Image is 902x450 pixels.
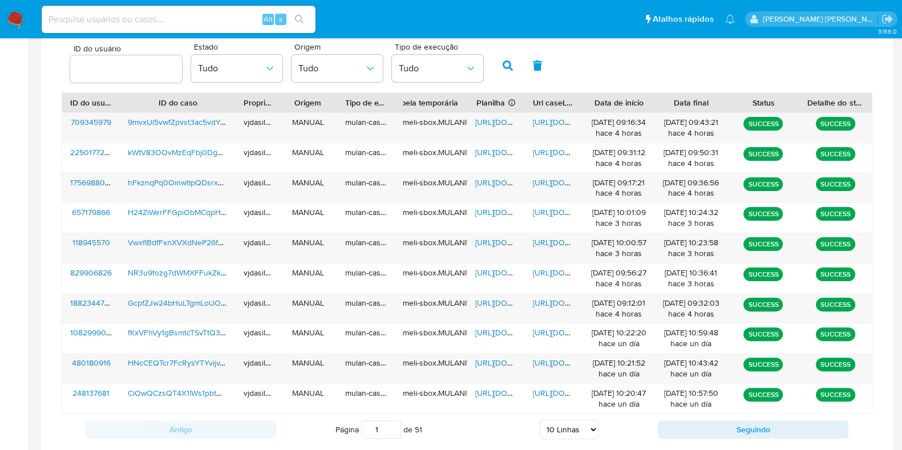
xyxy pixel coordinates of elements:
[877,27,896,36] span: 3.156.0
[279,14,282,25] span: s
[42,12,316,27] input: Pesquise usuários ou casos...
[763,14,878,25] p: viviane.jdasilva@mercadopago.com.br
[725,14,735,24] a: Notificações
[653,13,714,25] span: Atalhos rápidos
[881,13,893,25] a: Sair
[264,14,273,25] span: Alt
[288,11,311,27] button: search-icon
